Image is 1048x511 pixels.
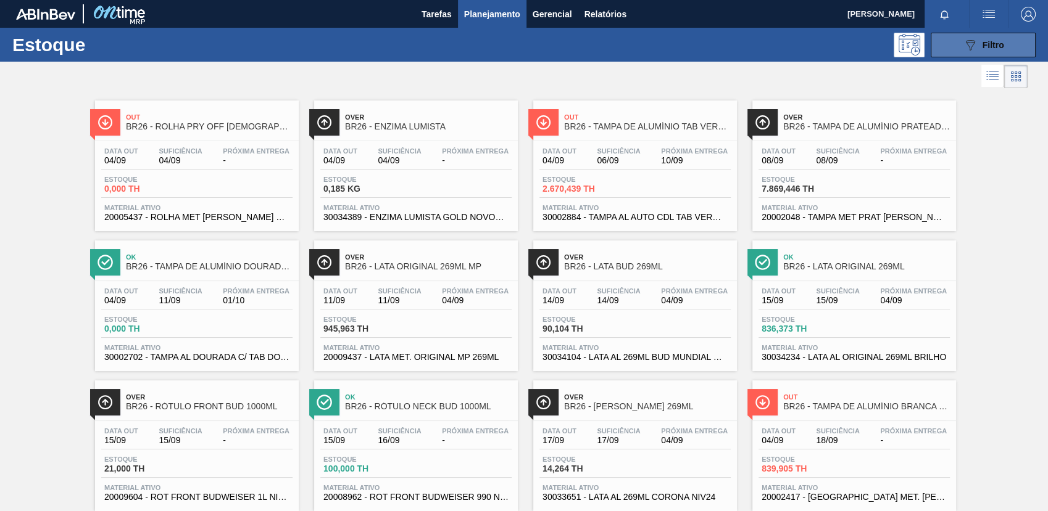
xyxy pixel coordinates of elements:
[442,296,509,305] span: 04/09
[159,436,202,445] span: 15/09
[126,402,293,411] span: BR26 - RÓTULO FRONT BUD 1000ML
[543,427,576,435] span: Data out
[442,287,509,295] span: Próxima Entrega
[880,427,947,435] span: Próxima Entrega
[524,91,743,231] a: ÍconeOutBR26 - TAMPA DE ALUMÍNIO TAB VERMELHO CANPACK CDLData out04/09Suficiência06/09Próxima Ent...
[816,147,859,155] span: Suficiência
[783,113,950,121] span: Over
[442,427,509,435] span: Próxima Entrega
[543,147,576,155] span: Data out
[345,253,512,261] span: Over
[564,262,731,271] span: BR26 - LATA BUD 269ML
[104,204,289,211] span: Material ativo
[104,287,138,295] span: Data out
[126,113,293,121] span: Out
[925,6,964,23] button: Notificações
[762,464,848,473] span: 839,905 TH
[323,456,410,463] span: Estoque
[345,393,512,401] span: Ok
[98,394,113,410] img: Ícone
[597,147,640,155] span: Suficiência
[323,464,410,473] span: 100,000 TH
[378,296,421,305] span: 11/09
[323,213,509,222] span: 30034389 - ENZIMA LUMISTA GOLD NOVONESIS 25KG
[743,231,962,371] a: ÍconeOkBR26 - LATA ORIGINAL 269MLData out15/09Suficiência15/09Próxima Entrega04/09Estoque836,373 ...
[543,296,576,305] span: 14/09
[323,204,509,211] span: Material ativo
[305,231,524,371] a: ÍconeOverBR26 - LATA ORIGINAL 269ML MPData out11/09Suficiência11/09Próxima Entrega04/09Estoque945...
[442,147,509,155] span: Próxima Entrega
[159,296,202,305] span: 11/09
[783,122,950,131] span: BR26 - TAMPA DE ALUMÍNIO PRATEADA MINAS
[524,371,743,511] a: ÍconeOverBR26 - [PERSON_NAME] 269MLData out17/09Suficiência17/09Próxima Entrega04/09Estoque14,264...
[543,344,728,351] span: Material ativo
[323,147,357,155] span: Data out
[104,456,191,463] span: Estoque
[442,156,509,165] span: -
[880,287,947,295] span: Próxima Entrega
[762,353,947,362] span: 30034234 - LATA AL ORIGINAL 269ML BRILHO
[323,344,509,351] span: Material ativo
[223,436,289,445] span: -
[762,484,947,491] span: Material ativo
[159,147,202,155] span: Suficiência
[816,436,859,445] span: 18/09
[86,231,305,371] a: ÍconeOkBR26 - TAMPA DE ALUMÍNIO DOURADA TAB DOURADOData out04/09Suficiência11/09Próxima Entrega01...
[12,38,193,52] h1: Estoque
[317,394,332,410] img: Ícone
[981,65,1004,88] div: Visão em Lista
[543,316,629,323] span: Estoque
[98,255,113,270] img: Ícone
[543,176,629,183] span: Estoque
[597,436,640,445] span: 17/09
[762,287,796,295] span: Data out
[305,371,524,511] a: ÍconeOkBR26 - RÓTULO NECK BUD 1000MLData out15/09Suficiência16/09Próxima Entrega-Estoque100,000 T...
[323,324,410,333] span: 945,963 TH
[543,324,629,333] span: 90,104 TH
[104,464,191,473] span: 21,000 TH
[661,436,728,445] span: 04/09
[126,393,293,401] span: Over
[323,296,357,305] span: 11/09
[564,253,731,261] span: Over
[317,255,332,270] img: Ícone
[661,156,728,165] span: 10/09
[762,184,848,194] span: 7.869,446 TH
[323,176,410,183] span: Estoque
[597,156,640,165] span: 06/09
[762,316,848,323] span: Estoque
[661,296,728,305] span: 04/09
[743,371,962,511] a: ÍconeOutBR26 - TAMPA DE ALUMÍNIO BRANCA TAB AZULData out04/09Suficiência18/09Próxima Entrega-Esto...
[305,91,524,231] a: ÍconeOverBR26 - ENZIMA LUMISTAData out04/09Suficiência04/09Próxima Entrega-Estoque0,185 KGMateria...
[104,427,138,435] span: Data out
[1004,65,1028,88] div: Visão em Cards
[104,296,138,305] span: 04/09
[762,296,796,305] span: 15/09
[783,253,950,261] span: Ok
[543,353,728,362] span: 30034104 - LATA AL 269ML BUD MUNDIAL N25
[762,324,848,333] span: 836,373 TH
[762,213,947,222] span: 20002048 - TAMPA MET PRAT ANEL PRATA CERVEJA CX600
[442,436,509,445] span: -
[983,40,1004,50] span: Filtro
[533,7,572,22] span: Gerencial
[345,262,512,271] span: BR26 - LATA ORIGINAL 269ML MP
[378,147,421,155] span: Suficiência
[323,287,357,295] span: Data out
[543,204,728,211] span: Material ativo
[536,115,551,130] img: Ícone
[104,147,138,155] span: Data out
[762,344,947,351] span: Material ativo
[931,33,1036,57] button: Filtro
[104,493,289,502] span: 20009604 - ROT FRONT BUDWEISER 1L NIV 025 CX27MIL
[543,464,629,473] span: 14,264 TH
[317,115,332,130] img: Ícone
[104,184,191,194] span: 0,000 TH
[543,456,629,463] span: Estoque
[564,113,731,121] span: Out
[543,287,576,295] span: Data out
[597,427,640,435] span: Suficiência
[584,7,626,22] span: Relatórios
[86,91,305,231] a: ÍconeOutBR26 - ROLHA PRY OFF [DEMOGRAPHIC_DATA] 300MLData out04/09Suficiência04/09Próxima Entrega...
[543,436,576,445] span: 17/09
